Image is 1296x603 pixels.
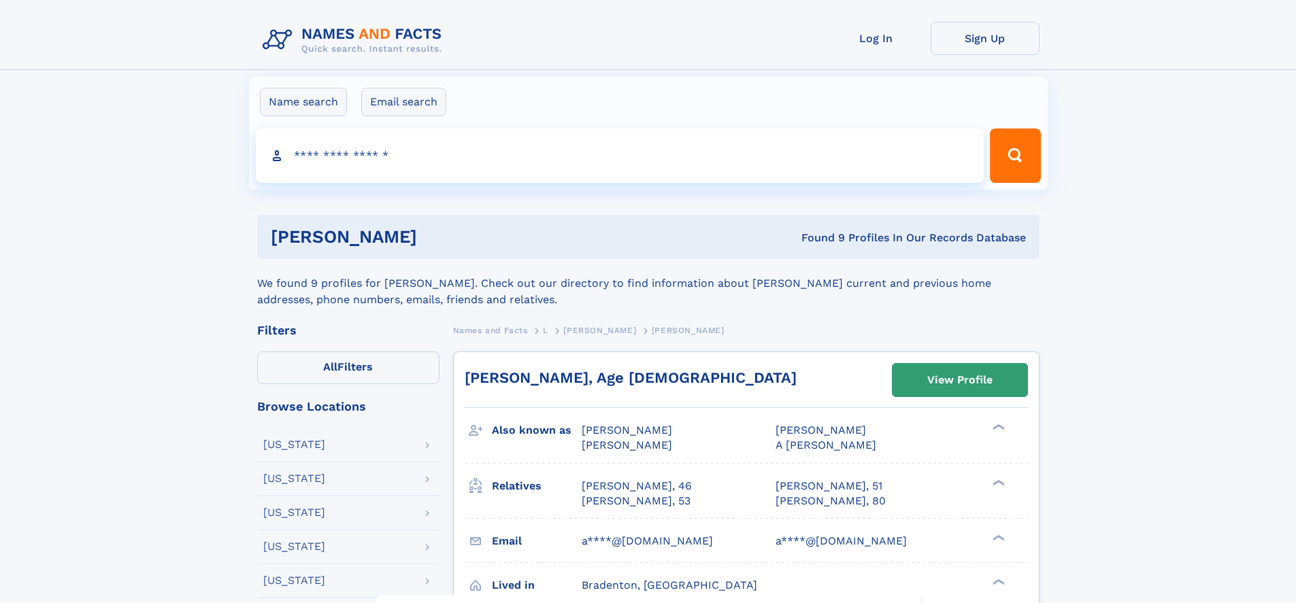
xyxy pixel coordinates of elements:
[263,473,325,484] div: [US_STATE]
[492,574,582,597] h3: Lived in
[776,494,886,509] a: [PERSON_NAME], 80
[990,128,1040,183] button: Search Button
[323,360,337,373] span: All
[652,326,725,335] span: [PERSON_NAME]
[465,369,797,386] a: [PERSON_NAME], Age [DEMOGRAPHIC_DATA]
[989,423,1006,432] div: ❯
[257,324,439,337] div: Filters
[492,530,582,553] h3: Email
[609,230,1026,245] div: Found 9 Profiles In Our Records Database
[263,541,325,552] div: [US_STATE]
[582,479,692,494] a: [PERSON_NAME], 46
[989,533,1006,542] div: ❯
[543,326,548,335] span: L
[263,439,325,450] div: [US_STATE]
[492,475,582,498] h3: Relatives
[927,364,993,396] div: View Profile
[822,22,931,55] a: Log In
[263,507,325,518] div: [US_STATE]
[776,479,882,494] a: [PERSON_NAME], 51
[563,326,636,335] span: [PERSON_NAME]
[582,579,757,591] span: Bradenton, [GEOGRAPHIC_DATA]
[256,128,984,183] input: search input
[582,438,672,451] span: [PERSON_NAME]
[563,322,636,339] a: [PERSON_NAME]
[776,424,866,436] span: [PERSON_NAME]
[257,22,453,58] img: Logo Names and Facts
[543,322,548,339] a: L
[776,438,876,451] span: A [PERSON_NAME]
[271,228,610,245] h1: [PERSON_NAME]
[582,424,672,436] span: [PERSON_NAME]
[582,494,691,509] a: [PERSON_NAME], 53
[989,478,1006,487] div: ❯
[260,88,347,116] label: Name search
[453,322,528,339] a: Names and Facts
[492,419,582,442] h3: Also known as
[263,575,325,586] div: [US_STATE]
[257,259,1040,308] div: We found 9 profiles for [PERSON_NAME]. Check out our directory to find information about [PERSON_...
[361,88,446,116] label: Email search
[257,400,439,413] div: Browse Locations
[257,351,439,384] label: Filters
[989,577,1006,586] div: ❯
[893,364,1027,396] a: View Profile
[931,22,1040,55] a: Sign Up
